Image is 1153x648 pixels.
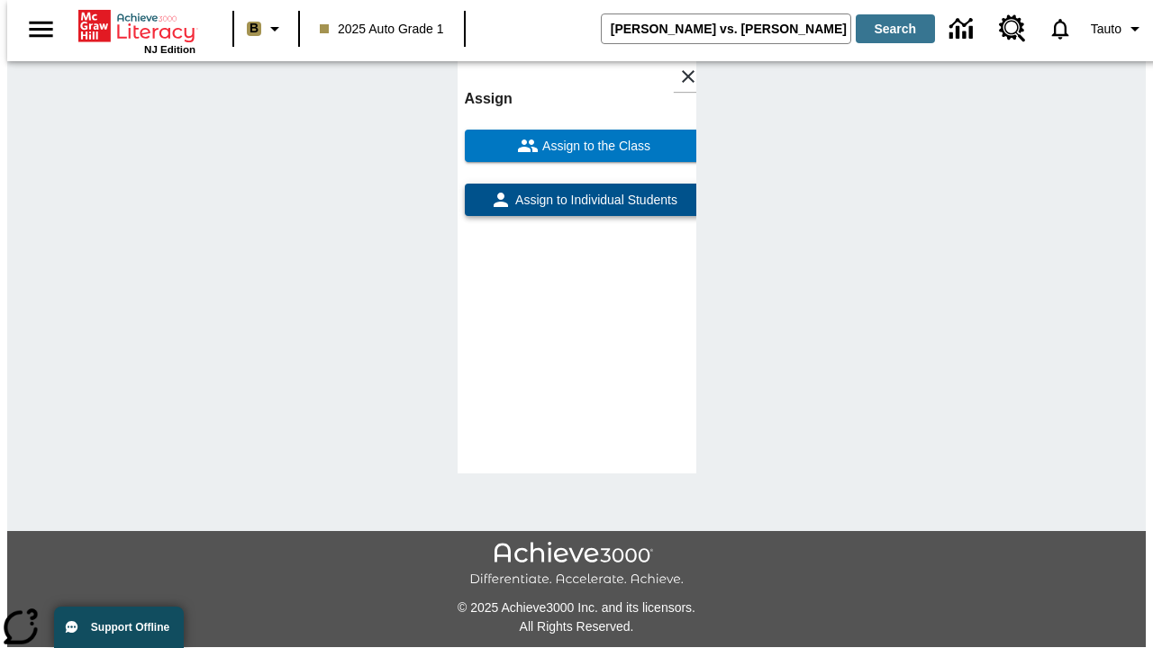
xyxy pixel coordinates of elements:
[465,184,704,216] button: Assign to Individual Students
[458,54,696,473] div: lesson details
[1091,20,1121,39] span: Tauto
[465,86,704,112] h6: Assign
[240,13,293,45] button: Boost Class color is light brown. Change class color
[78,6,195,55] div: Home
[14,3,68,56] button: Open side menu
[1037,5,1084,52] a: Notifications
[7,598,1146,617] p: © 2025 Achieve3000 Inc. and its licensors.
[512,191,677,210] span: Assign to Individual Students
[144,44,195,55] span: NJ Edition
[673,61,704,92] button: Close
[1084,13,1153,45] button: Profile/Settings
[320,20,444,39] span: 2025 Auto Grade 1
[988,4,1037,53] a: Resource Center, Will open in new tab
[54,607,184,648] button: Support Offline
[939,4,988,54] a: Data Center
[602,14,850,43] input: search field
[7,617,1146,636] p: All Rights Reserved.
[856,14,935,43] button: Search
[91,621,169,634] span: Support Offline
[469,542,684,588] img: Achieve3000 Differentiate Accelerate Achieve
[539,137,650,156] span: Assign to the Class
[465,130,704,162] button: Assign to the Class
[78,8,195,44] a: Home
[250,17,259,40] span: B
